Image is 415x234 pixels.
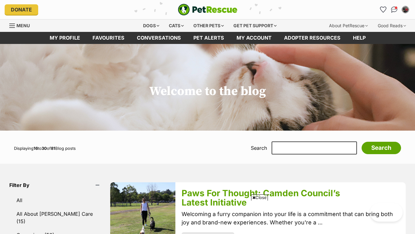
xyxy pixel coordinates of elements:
div: Dogs [139,19,164,32]
a: conversations [131,32,187,44]
label: Search [251,145,267,151]
img: logo-e224e6f780fb5917bec1dbf3a21bbac754714ae5b6737aabdf751b685950b380.svg [178,4,237,15]
a: Favourites [378,5,388,15]
iframe: Help Scout Beacon - Open [370,203,403,222]
iframe: Advertisement [57,203,358,231]
span: Close [251,194,268,201]
strong: 30 [42,146,47,151]
a: Adopter resources [278,32,347,44]
a: All About [PERSON_NAME] Care (15) [9,207,104,228]
strong: 16 [34,146,38,151]
input: Search [362,142,401,154]
div: Cats [165,19,188,32]
span: Displaying to of Blog posts [14,146,76,151]
strong: 81 [51,146,55,151]
header: Filter By [9,182,104,188]
div: Other pets [189,19,228,32]
div: Get pet support [229,19,281,32]
a: Conversations [389,5,399,15]
a: Donate [5,4,38,15]
a: PetRescue [178,4,237,15]
a: My profile [43,32,86,44]
button: My account [400,5,410,15]
ul: Account quick links [378,5,410,15]
img: chat-41dd97257d64d25036548639549fe6c8038ab92f7586957e7f3b1b290dea8141.svg [391,6,398,13]
span: Menu [16,23,30,28]
div: Good Reads [373,19,410,32]
a: Pet alerts [187,32,230,44]
div: About PetRescue [325,19,372,32]
a: All [9,194,104,207]
img: Julie profile pic [402,6,408,13]
a: Paws For Thought: Camden Council’s Latest Initiative [182,188,340,208]
a: Menu [9,19,34,31]
a: Help [347,32,372,44]
a: My account [230,32,278,44]
a: Favourites [86,32,131,44]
